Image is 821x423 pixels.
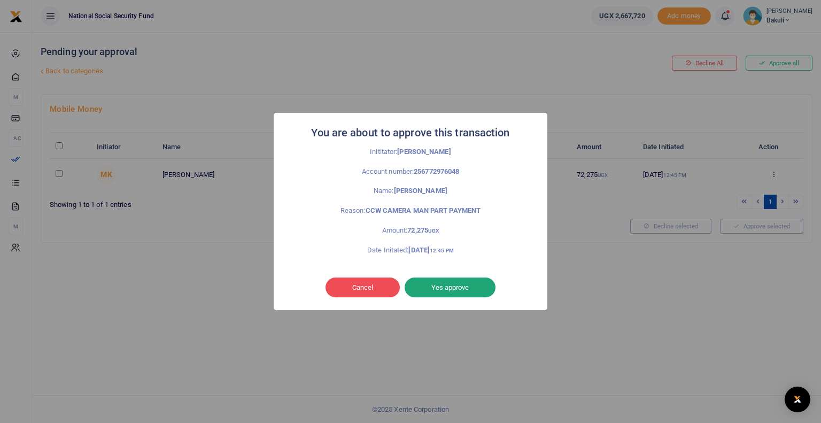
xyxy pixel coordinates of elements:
[297,245,524,256] p: Date Initated:
[408,246,453,254] strong: [DATE]
[311,124,509,142] h2: You are about to approve this transaction
[326,278,400,298] button: Cancel
[785,387,810,412] div: Open Intercom Messenger
[297,205,524,217] p: Reason:
[397,148,451,156] strong: [PERSON_NAME]
[297,186,524,197] p: Name:
[430,248,454,253] small: 12:45 PM
[366,206,481,214] strong: CCW CAMERA MAN PART PAYMENT
[297,166,524,178] p: Account number:
[428,228,439,234] small: UGX
[414,167,459,175] strong: 256772976048
[297,147,524,158] p: Inititator:
[394,187,447,195] strong: [PERSON_NAME]
[407,226,439,234] strong: 72,275
[297,225,524,236] p: Amount:
[405,278,495,298] button: Yes approve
